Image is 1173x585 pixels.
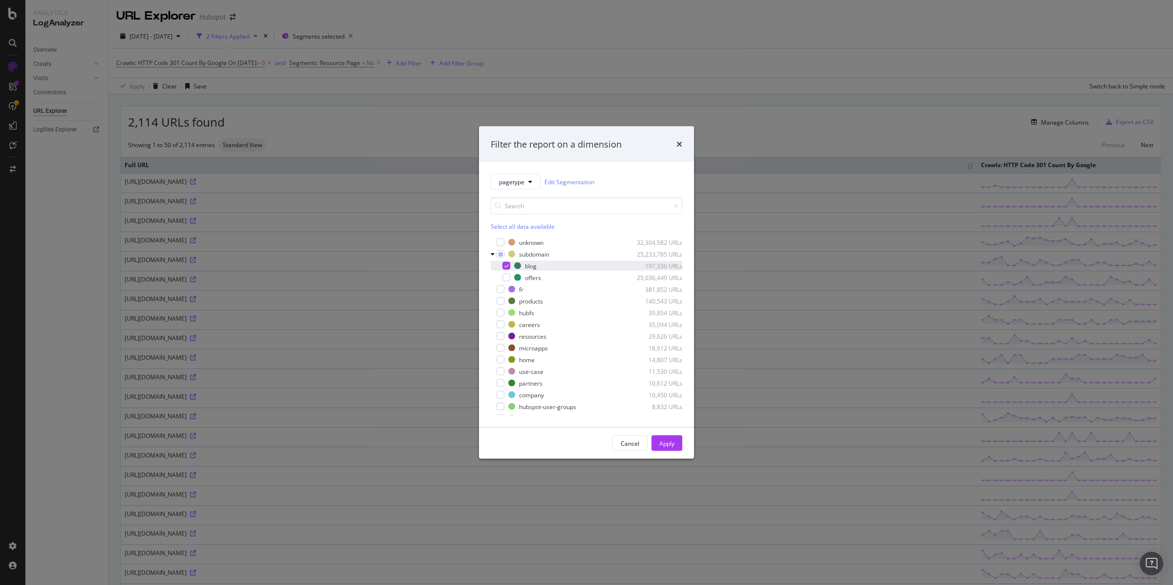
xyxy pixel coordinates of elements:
[621,439,639,447] div: Cancel
[519,390,544,399] div: company
[612,435,648,451] button: Cancel
[519,250,549,258] div: subdomain
[491,222,682,231] div: Select all data available
[519,320,540,328] div: careers
[519,402,576,411] div: hubspot-user-groups
[491,197,682,215] input: Search
[491,174,541,190] button: pagetype
[634,367,682,375] div: 11,530 URLs
[519,308,534,317] div: hubfs
[634,402,682,411] div: 8,832 URLs
[519,344,548,352] div: microapps
[519,414,542,422] div: services
[544,176,594,187] a: Edit Segmentation
[634,285,682,293] div: 381,852 URLs
[525,273,541,282] div: offers
[519,285,523,293] div: fr
[634,273,682,282] div: 25,036,449 URLs
[634,250,682,258] div: 25,233,785 URLs
[525,261,537,270] div: blog
[634,261,682,270] div: 197,336 URLs
[652,435,682,451] button: Apply
[499,177,524,186] span: pagetype
[634,390,682,399] div: 10,450 URLs
[634,379,682,387] div: 10,612 URLs
[634,320,682,328] div: 35,094 URLs
[1140,552,1163,575] div: Open Intercom Messenger
[519,297,543,305] div: products
[519,355,535,364] div: home
[634,297,682,305] div: 140,543 URLs
[634,238,682,246] div: 32,304,582 URLs
[491,138,622,151] div: Filter the report on a dimension
[634,344,682,352] div: 18,612 URLs
[519,238,543,246] div: unknown
[634,414,682,422] div: 7,802 URLs
[634,332,682,340] div: 29,626 URLs
[634,355,682,364] div: 14,807 URLs
[519,379,543,387] div: partners
[676,138,682,151] div: times
[519,332,546,340] div: resources
[479,126,694,459] div: modal
[634,308,682,317] div: 39,854 URLs
[519,367,543,375] div: use-case
[659,439,674,447] div: Apply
